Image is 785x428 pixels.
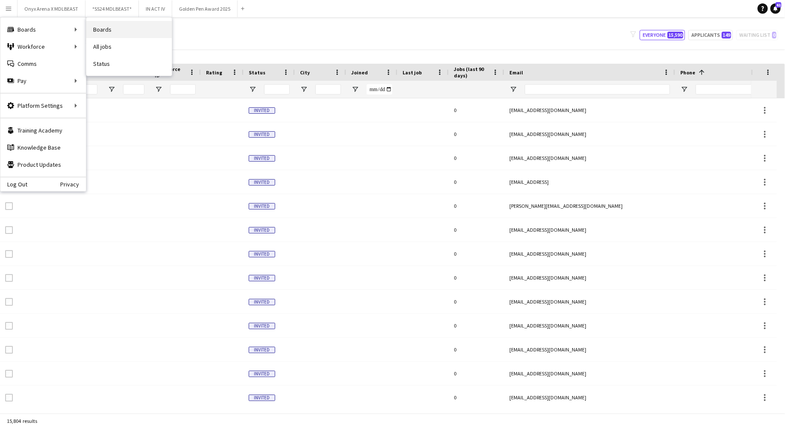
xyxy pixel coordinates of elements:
[249,107,275,114] span: Invited
[249,275,275,281] span: Invited
[449,98,504,122] div: 0
[504,266,675,289] div: [EMAIL_ADDRESS][DOMAIN_NAME]
[0,72,86,89] div: Pay
[0,97,86,114] div: Platform Settings
[509,86,517,93] button: Open Filter Menu
[300,86,308,93] button: Open Filter Menu
[504,170,675,194] div: [EMAIL_ADDRESS]
[0,139,86,156] a: Knowledge Base
[0,38,86,55] div: Workforce
[504,146,675,170] div: [EMAIL_ADDRESS][DOMAIN_NAME]
[264,84,290,94] input: Status Filter Input
[449,218,504,242] div: 0
[0,122,86,139] a: Training Academy
[18,0,85,17] button: Onyx Arena X MDLBEAST
[5,370,13,378] input: Row Selection is disabled for this row (unchecked)
[351,69,368,76] span: Joined
[449,266,504,289] div: 0
[640,30,685,40] button: Everyone15,590
[5,394,13,401] input: Row Selection is disabled for this row (unchecked)
[249,179,275,186] span: Invited
[449,290,504,313] div: 0
[504,314,675,337] div: [EMAIL_ADDRESS][DOMAIN_NAME]
[504,338,675,361] div: [EMAIL_ADDRESS][DOMAIN_NAME]
[5,202,13,210] input: Row Selection is disabled for this row (unchecked)
[5,250,13,258] input: Row Selection is disabled for this row (unchecked)
[667,32,683,38] span: 15,590
[504,242,675,266] div: [EMAIL_ADDRESS][DOMAIN_NAME]
[86,55,172,72] a: Status
[155,86,162,93] button: Open Filter Menu
[449,170,504,194] div: 0
[249,203,275,210] span: Invited
[249,395,275,401] span: Invited
[504,290,675,313] div: [EMAIL_ADDRESS][DOMAIN_NAME]
[504,386,675,409] div: [EMAIL_ADDRESS][DOMAIN_NAME]
[85,0,139,17] button: *SS24 MDLBEAST*
[680,69,695,76] span: Phone
[60,181,86,188] a: Privacy
[249,86,256,93] button: Open Filter Menu
[5,322,13,330] input: Row Selection is disabled for this row (unchecked)
[367,84,392,94] input: Joined Filter Input
[449,362,504,385] div: 0
[86,38,172,55] a: All jobs
[449,194,504,218] div: 0
[5,346,13,354] input: Row Selection is disabled for this row (unchecked)
[206,69,222,76] span: Rating
[509,69,523,76] span: Email
[139,0,172,17] button: IN ACT IV
[449,122,504,146] div: 0
[172,0,238,17] button: Golden Pen Award 2025
[454,66,489,79] span: Jobs (last 90 days)
[76,84,97,94] input: First Name Filter Input
[0,181,27,188] a: Log Out
[525,84,670,94] input: Email Filter Input
[5,226,13,234] input: Row Selection is disabled for this row (unchecked)
[170,84,196,94] input: Workforce ID Filter Input
[249,131,275,138] span: Invited
[86,21,172,38] a: Boards
[449,242,504,266] div: 0
[449,338,504,361] div: 0
[688,30,733,40] button: Applicants149
[0,55,86,72] a: Comms
[504,98,675,122] div: [EMAIL_ADDRESS][DOMAIN_NAME]
[403,69,422,76] span: Last job
[315,84,341,94] input: City Filter Input
[249,299,275,305] span: Invited
[249,371,275,377] span: Invited
[504,194,675,218] div: [PERSON_NAME][EMAIL_ADDRESS][DOMAIN_NAME]
[249,347,275,353] span: Invited
[449,146,504,170] div: 0
[249,155,275,162] span: Invited
[5,274,13,282] input: Row Selection is disabled for this row (unchecked)
[249,69,265,76] span: Status
[123,84,144,94] input: Last Name Filter Input
[300,69,310,76] span: City
[504,122,675,146] div: [EMAIL_ADDRESS][DOMAIN_NAME]
[5,298,13,306] input: Row Selection is disabled for this row (unchecked)
[108,86,115,93] button: Open Filter Menu
[680,86,688,93] button: Open Filter Menu
[0,21,86,38] div: Boards
[449,314,504,337] div: 0
[776,2,782,8] span: 61
[249,323,275,329] span: Invited
[504,218,675,242] div: [EMAIL_ADDRESS][DOMAIN_NAME]
[0,156,86,173] a: Product Updates
[351,86,359,93] button: Open Filter Menu
[504,362,675,385] div: [EMAIL_ADDRESS][DOMAIN_NAME]
[249,227,275,233] span: Invited
[722,32,731,38] span: 149
[696,84,779,94] input: Phone Filter Input
[770,3,781,14] a: 61
[449,386,504,409] div: 0
[249,251,275,257] span: Invited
